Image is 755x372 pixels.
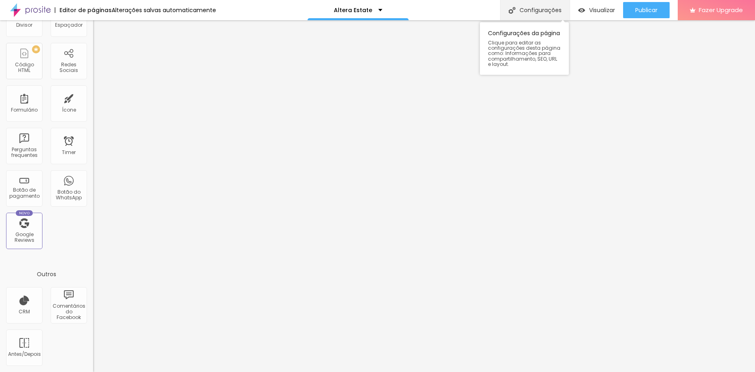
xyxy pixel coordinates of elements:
[11,107,38,113] div: Formulário
[570,2,623,18] button: Visualizar
[55,7,112,13] div: Editor de páginas
[8,62,40,74] div: Código HTML
[589,7,615,13] span: Visualizar
[8,351,40,357] div: Antes/Depois
[509,7,515,14] img: Icone
[53,189,85,201] div: Botão do WhatsApp
[480,22,569,75] div: Configurações da página
[55,22,83,28] div: Espaçador
[635,7,657,13] span: Publicar
[62,107,76,113] div: Ícone
[578,7,585,14] img: view-1.svg
[8,147,40,159] div: Perguntas frequentes
[623,2,670,18] button: Publicar
[62,150,76,155] div: Timer
[8,187,40,199] div: Botão de pagamento
[699,6,743,13] span: Fazer Upgrade
[488,40,561,67] span: Clique para editar as configurações desta página como: Informações para compartilhamento, SEO, UR...
[16,22,32,28] div: Divisor
[8,232,40,243] div: Google Reviews
[53,62,85,74] div: Redes Sociais
[334,7,372,13] p: Altera Estate
[112,7,216,13] div: Alterações salvas automaticamente
[19,309,30,315] div: CRM
[16,210,33,216] div: Novo
[93,20,755,372] iframe: Editor
[53,303,85,321] div: Comentários do Facebook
